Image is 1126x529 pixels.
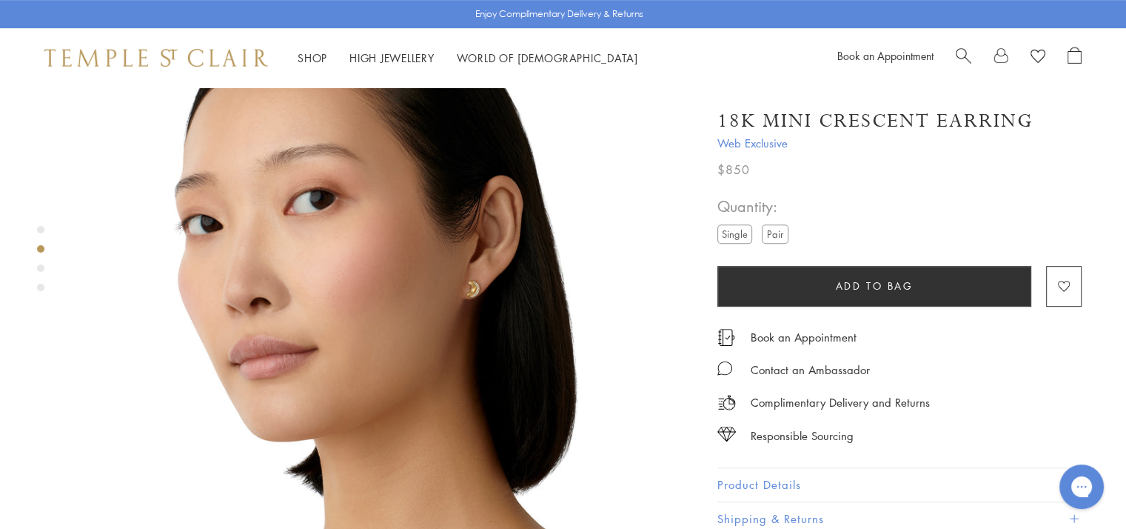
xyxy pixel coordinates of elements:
button: Add to bag [717,266,1031,307]
img: icon_sourcing.svg [717,427,736,442]
a: ShopShop [298,50,327,65]
a: Open Shopping Bag [1068,47,1082,69]
a: View Wishlist [1031,47,1045,69]
a: World of [DEMOGRAPHIC_DATA]World of [DEMOGRAPHIC_DATA] [457,50,638,65]
a: Search [956,47,971,69]
img: icon_delivery.svg [717,393,736,412]
span: Web Exclusive [717,134,1082,153]
label: Single [717,224,752,243]
a: High JewelleryHigh Jewellery [349,50,435,65]
span: Quantity: [717,194,794,219]
a: Book an Appointment [837,48,934,63]
img: Temple St. Clair [44,49,268,67]
h1: 18K Mini Crescent Earring [717,108,1033,134]
span: Add to bag [836,278,914,294]
div: Responsible Sourcing [751,427,854,445]
button: Product Details [717,468,1082,502]
iframe: Gorgias live chat messenger [1052,459,1111,514]
div: Product gallery navigation [37,222,44,303]
img: icon_appointment.svg [717,329,735,346]
a: Book an Appointment [751,329,857,345]
p: Complimentary Delivery and Returns [751,393,930,412]
label: Pair [762,224,788,243]
span: $850 [717,160,750,179]
p: Enjoy Complimentary Delivery & Returns [475,7,643,21]
img: MessageIcon-01_2.svg [717,361,732,376]
nav: Main navigation [298,49,638,67]
div: Contact an Ambassador [751,361,870,379]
